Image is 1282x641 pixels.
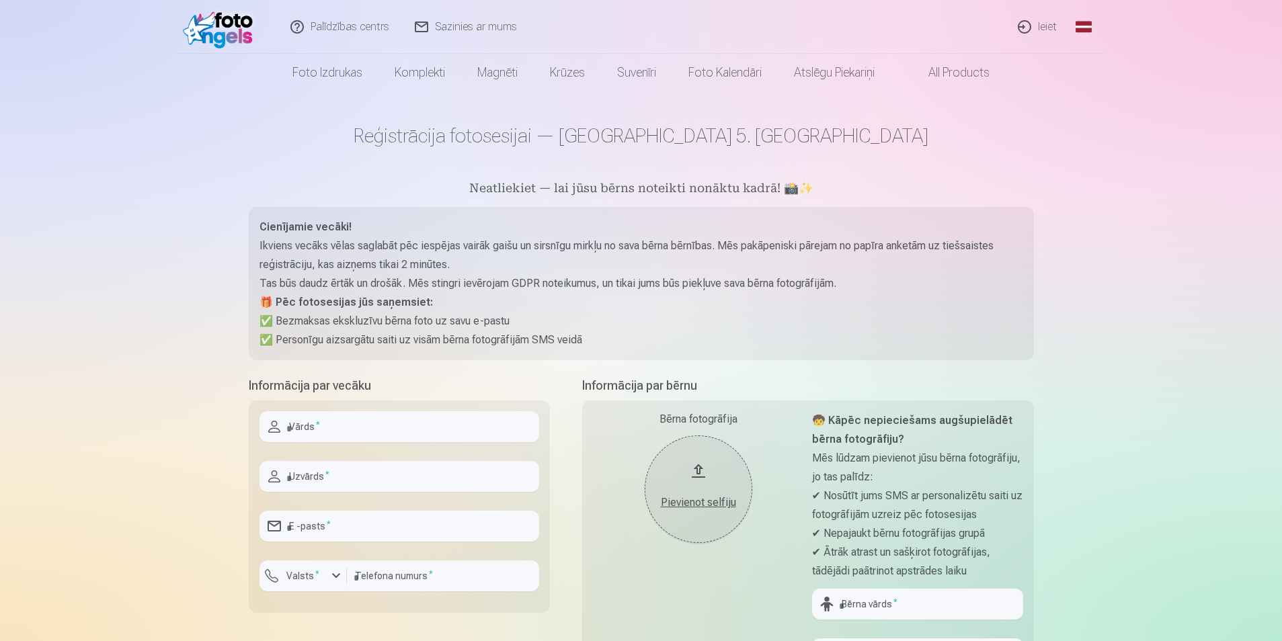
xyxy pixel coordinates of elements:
[534,54,601,91] a: Krūzes
[259,274,1023,293] p: Tas būs daudz ērtāk un drošāk. Mēs stingri ievērojam GDPR noteikumus, un tikai jums būs piekļuve ...
[378,54,461,91] a: Komplekti
[259,296,433,308] strong: 🎁 Pēc fotosesijas jūs saņemsiet:
[601,54,672,91] a: Suvenīri
[281,569,325,583] label: Valsts
[276,54,378,91] a: Foto izdrukas
[812,543,1023,581] p: ✔ Ātrāk atrast un sašķirot fotogrāfijas, tādējādi paātrinot apstrādes laiku
[249,376,550,395] h5: Informācija par vecāku
[249,180,1034,199] h5: Neatliekiet — lai jūsu bērns noteikti nonāktu kadrā! 📸✨
[891,54,1006,91] a: All products
[812,449,1023,486] p: Mēs lūdzam pievienot jūsu bērna fotogrāfiju, jo tas palīdz:
[249,124,1034,148] h1: Reģistrācija fotosesijai — [GEOGRAPHIC_DATA] 5. [GEOGRAPHIC_DATA]
[812,414,1012,445] strong: 🧒 Kāpēc nepieciešams augšupielādēt bērna fotogrāfiju?
[582,376,1034,395] h5: Informācija par bērnu
[778,54,891,91] a: Atslēgu piekariņi
[259,560,347,591] button: Valsts*
[672,54,778,91] a: Foto kalendāri
[259,237,1023,274] p: Ikviens vecāks vēlas saglabāt pēc iespējas vairāk gaišu un sirsnīgu mirkļu no sava bērna bērnības...
[259,331,1023,349] p: ✅ Personīgu aizsargātu saiti uz visām bērna fotogrāfijām SMS veidā
[183,5,260,48] img: /fa1
[259,220,352,233] strong: Cienījamie vecāki!
[812,524,1023,543] p: ✔ Nepajaukt bērnu fotogrāfijas grupā
[812,486,1023,524] p: ✔ Nosūtīt jums SMS ar personalizētu saiti uz fotogrāfijām uzreiz pēc fotosesijas
[259,312,1023,331] p: ✅ Bezmaksas ekskluzīvu bērna foto uz savu e-pastu
[658,495,739,511] div: Pievienot selfiju
[593,411,804,427] div: Bērna fotogrāfija
[645,435,752,543] button: Pievienot selfiju
[461,54,534,91] a: Magnēti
